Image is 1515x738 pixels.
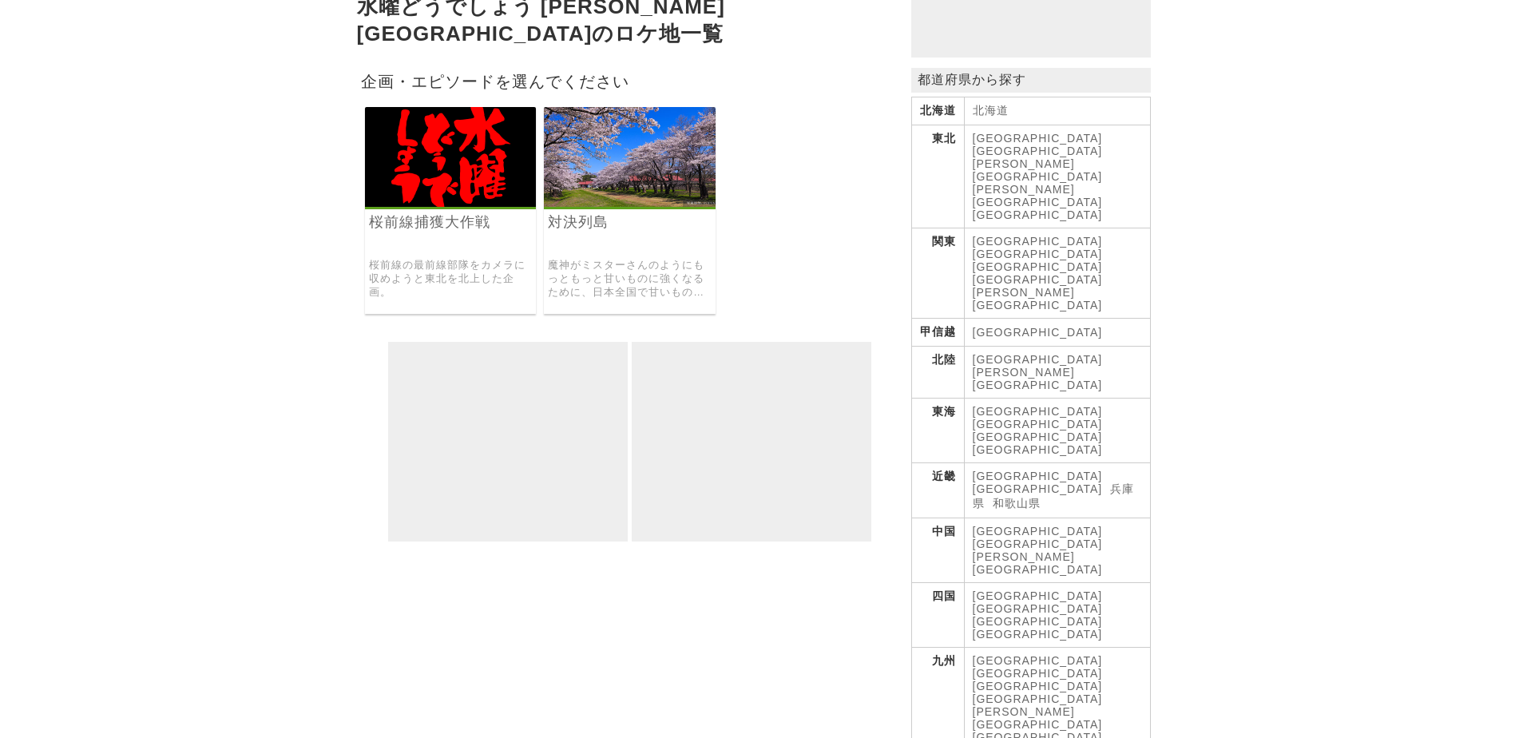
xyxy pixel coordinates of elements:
a: [GEOGRAPHIC_DATA] [973,299,1103,311]
a: [GEOGRAPHIC_DATA] [973,538,1103,550]
th: 近畿 [911,463,964,518]
a: 北海道 [973,104,1009,117]
a: [GEOGRAPHIC_DATA] [973,273,1103,286]
th: 東海 [911,399,964,463]
th: 甲信越 [911,319,964,347]
a: [GEOGRAPHIC_DATA] [973,353,1103,366]
a: [GEOGRAPHIC_DATA] [973,235,1103,248]
a: [GEOGRAPHIC_DATA] [973,602,1103,615]
a: 魔神がミスターさんのようにもっともっと甘いものに強くなるために、日本全国で甘いもの対決を繰り広げた企画。 [548,259,712,299]
a: [GEOGRAPHIC_DATA] [973,628,1103,641]
a: [PERSON_NAME][GEOGRAPHIC_DATA] [973,705,1103,731]
a: [GEOGRAPHIC_DATA] [973,654,1103,667]
a: 水曜どうでしょう 桜前線捕獲大作戦 [365,196,537,209]
p: 都道府県から探す [911,68,1151,93]
h2: 企画・エピソードを選んでください [357,67,903,95]
a: [GEOGRAPHIC_DATA] [973,667,1103,680]
th: 中国 [911,518,964,583]
th: 北海道 [911,97,964,125]
a: [GEOGRAPHIC_DATA] [973,680,1103,692]
a: [GEOGRAPHIC_DATA] [973,525,1103,538]
a: [GEOGRAPHIC_DATA] [973,443,1103,456]
a: [GEOGRAPHIC_DATA] [973,260,1103,273]
a: [GEOGRAPHIC_DATA] [973,326,1103,339]
a: [PERSON_NAME] [973,286,1075,299]
a: [GEOGRAPHIC_DATA] [973,692,1103,705]
th: 関東 [911,228,964,319]
a: [GEOGRAPHIC_DATA] [973,589,1103,602]
a: 桜前線の最前線部隊をカメラに収めようと東北を北上した企画。 [369,259,533,299]
a: 桜前線捕獲大作戦 [369,213,533,232]
a: [PERSON_NAME][GEOGRAPHIC_DATA] [973,550,1103,576]
a: [GEOGRAPHIC_DATA] [973,430,1103,443]
a: [GEOGRAPHIC_DATA] [973,145,1103,157]
a: [GEOGRAPHIC_DATA] [973,248,1103,260]
a: [PERSON_NAME][GEOGRAPHIC_DATA] [973,157,1103,183]
a: 水曜どうでしょう 対決列島 〜the battle of sweets〜 [544,196,716,209]
a: [GEOGRAPHIC_DATA] [973,470,1103,482]
a: [GEOGRAPHIC_DATA] [973,208,1103,221]
a: [GEOGRAPHIC_DATA] [973,132,1103,145]
a: [PERSON_NAME][GEOGRAPHIC_DATA] [973,183,1103,208]
th: 四国 [911,583,964,648]
a: [GEOGRAPHIC_DATA] [973,615,1103,628]
a: 対決列島 [548,213,712,232]
img: 水曜どうでしょう 桜前線捕獲大作戦 [365,107,537,207]
th: 北陸 [911,347,964,399]
th: 東北 [911,125,964,228]
a: [GEOGRAPHIC_DATA] [973,405,1103,418]
iframe: Advertisement [632,342,871,542]
a: [GEOGRAPHIC_DATA] [973,482,1103,495]
iframe: Advertisement [388,342,628,542]
a: [GEOGRAPHIC_DATA] [973,418,1103,430]
img: 水曜どうでしょう 対決列島 〜the battle of sweets〜 [544,107,716,207]
a: [PERSON_NAME][GEOGRAPHIC_DATA] [973,366,1103,391]
a: 和歌山県 [993,497,1041,510]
